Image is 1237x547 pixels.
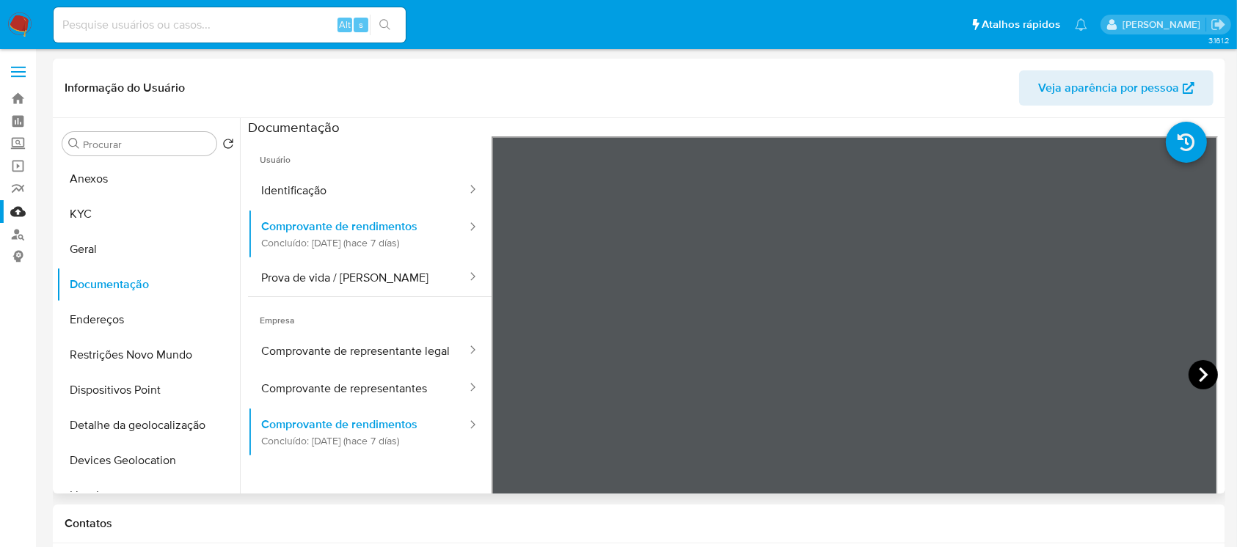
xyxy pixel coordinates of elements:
span: Veja aparência por pessoa [1038,70,1179,106]
input: Pesquise usuários ou casos... [54,15,406,34]
button: Devices Geolocation [56,443,240,478]
button: Dispositivos Point [56,372,240,408]
button: Retornar ao pedido padrão [222,138,234,154]
h1: Informação do Usuário [65,81,185,95]
p: weverton.gomes@mercadopago.com.br [1123,18,1205,32]
button: KYC [56,197,240,232]
a: Sair [1211,17,1226,32]
span: Atalhos rápidos [982,17,1060,32]
h1: Contatos [65,516,1214,531]
button: Lista Interna [56,478,240,513]
button: Documentação [56,267,240,302]
button: Detalhe da geolocalização [56,408,240,443]
button: Restrições Novo Mundo [56,337,240,372]
span: s [359,18,363,32]
a: Notificações [1075,18,1087,31]
input: Procurar [83,138,211,151]
button: Anexos [56,161,240,197]
button: Procurar [68,138,80,150]
button: Veja aparência por pessoa [1019,70,1214,106]
button: Endereços [56,302,240,337]
button: search-icon [370,15,400,35]
button: Geral [56,232,240,267]
span: Alt [339,18,351,32]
